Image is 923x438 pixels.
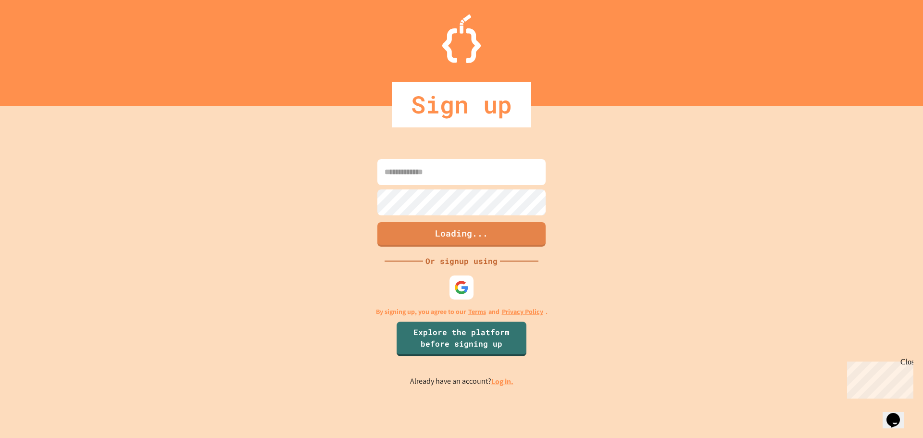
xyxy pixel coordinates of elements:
p: By signing up, you agree to our and . [376,307,548,317]
img: google-icon.svg [454,280,469,295]
a: Privacy Policy [502,307,543,317]
a: Log in. [491,376,513,387]
img: Logo.svg [442,14,481,63]
a: Explore the platform before signing up [397,322,526,356]
iframe: chat widget [883,400,913,428]
div: Sign up [392,82,531,127]
a: Terms [468,307,486,317]
p: Already have an account? [410,375,513,388]
iframe: chat widget [843,358,913,399]
div: Chat with us now!Close [4,4,66,61]
div: Or signup using [423,255,500,267]
button: Loading... [377,222,546,247]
